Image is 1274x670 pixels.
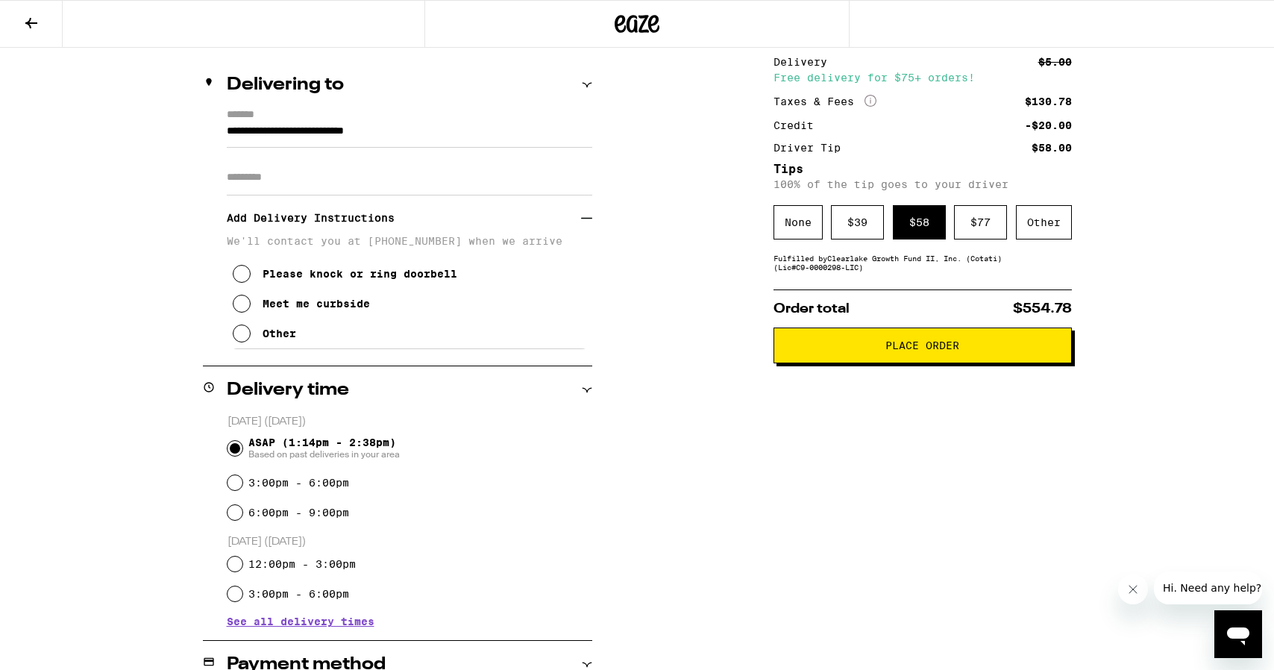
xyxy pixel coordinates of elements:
[773,205,823,239] div: None
[1032,143,1072,153] div: $58.00
[773,120,824,131] div: Credit
[227,616,374,627] button: See all delivery times
[1025,96,1072,107] div: $130.78
[773,254,1072,272] div: Fulfilled by Clearlake Growth Fund II, Inc. (Cotati) (Lic# C9-0000298-LIC )
[233,259,457,289] button: Please knock or ring doorbell
[227,76,344,94] h2: Delivering to
[773,95,876,108] div: Taxes & Fees
[248,448,400,460] span: Based on past deliveries in your area
[773,57,838,67] div: Delivery
[233,319,296,348] button: Other
[885,340,959,351] span: Place Order
[227,201,581,235] h3: Add Delivery Instructions
[248,436,400,460] span: ASAP (1:14pm - 2:38pm)
[1016,205,1072,239] div: Other
[1013,302,1072,316] span: $554.78
[773,72,1072,83] div: Free delivery for $75+ orders!
[228,535,592,549] p: [DATE] ([DATE])
[228,415,592,429] p: [DATE] ([DATE])
[773,143,851,153] div: Driver Tip
[227,381,349,399] h2: Delivery time
[263,268,457,280] div: Please knock or ring doorbell
[248,588,349,600] label: 3:00pm - 6:00pm
[773,302,850,316] span: Order total
[1038,57,1072,67] div: $5.00
[954,205,1007,239] div: $ 77
[248,477,349,489] label: 3:00pm - 6:00pm
[831,205,884,239] div: $ 39
[1154,572,1262,604] iframe: Message from company
[248,558,356,570] label: 12:00pm - 3:00pm
[893,205,946,239] div: $ 58
[773,328,1072,363] button: Place Order
[773,163,1072,175] h5: Tips
[227,235,592,247] p: We'll contact you at [PHONE_NUMBER] when we arrive
[248,507,349,519] label: 6:00pm - 9:00pm
[233,289,370,319] button: Meet me curbside
[263,298,370,310] div: Meet me curbside
[1214,610,1262,658] iframe: Button to launch messaging window
[263,328,296,339] div: Other
[1118,574,1148,604] iframe: Close message
[1025,120,1072,131] div: -$20.00
[773,178,1072,190] p: 100% of the tip goes to your driver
